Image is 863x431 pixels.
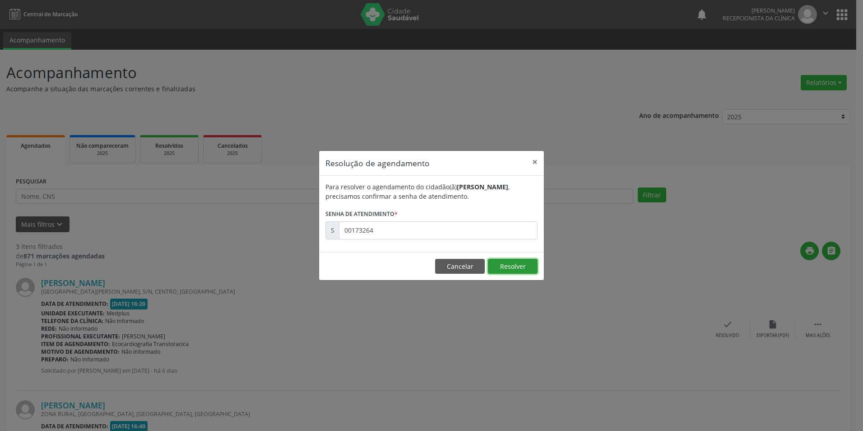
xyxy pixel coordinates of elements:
button: Resolver [488,259,538,274]
label: Senha de atendimento [325,207,398,221]
button: Close [526,151,544,173]
b: [PERSON_NAME] [457,183,508,191]
div: S [325,221,339,239]
div: Para resolver o agendamento do cidadão(ã) , precisamos confirmar a senha de atendimento. [325,182,538,201]
button: Cancelar [435,259,485,274]
h5: Resolução de agendamento [325,157,430,169]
